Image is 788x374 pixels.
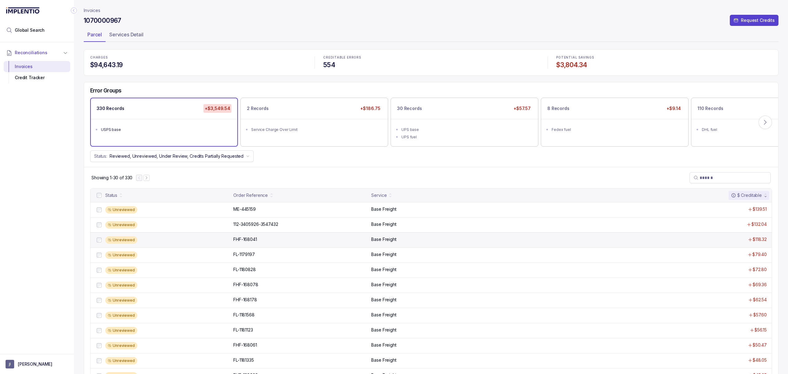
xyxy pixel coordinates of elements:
[97,253,102,258] input: checkbox-checkbox
[97,207,102,212] input: checkbox-checkbox
[233,251,255,258] p: FL-1179197
[371,236,396,242] p: Base Freight
[397,105,422,112] p: 30 Records
[97,222,102,227] input: checkbox-checkbox
[90,56,306,59] p: CHARGES
[233,266,256,273] p: FL-1180828
[371,342,396,348] p: Base Freight
[698,105,723,112] p: 110 Records
[97,343,102,348] input: checkbox-checkbox
[371,192,387,198] div: Service
[105,192,117,198] div: Status
[753,342,767,348] p: $50.47
[371,221,396,227] p: Base Freight
[730,15,778,26] button: Request Credits
[233,236,257,242] p: FHF-168041
[97,358,102,363] input: checkbox-checkbox
[6,360,14,368] span: User initials
[105,297,137,304] div: Unreviewed
[87,31,102,38] p: Parcel
[143,175,150,181] button: Next Page
[9,61,65,72] div: Invoices
[371,312,396,318] p: Base Freight
[233,297,257,303] p: FHF-168178
[753,297,767,303] p: $62.54
[105,221,137,229] div: Unreviewed
[203,104,231,113] p: +$3,549.54
[233,221,278,227] p: 112-3405926-3547432
[110,153,243,159] p: Reviewed, Unreviewed, Under Review, Credits Partially Requested
[105,266,137,274] div: Unreviewed
[552,127,681,133] div: Fedex fuel
[90,61,306,69] h4: $94,643.19
[101,127,231,133] div: USPS base
[741,17,775,23] p: Request Credits
[84,30,106,42] li: Tab Parcel
[371,251,396,258] p: Base Freight
[753,266,767,273] p: $72.80
[94,153,107,159] p: Status:
[4,60,70,85] div: Reconciliations
[731,192,762,198] div: $ Creditable
[323,61,539,69] h4: 554
[90,150,254,162] button: Status:Reviewed, Unreviewed, Under Review, Credits Partially Requested
[233,206,256,212] p: ME-445159
[753,236,767,242] p: $118.32
[105,327,137,334] div: Unreviewed
[233,342,257,348] p: FHF-168061
[91,175,132,181] p: Showing 1-30 of 330
[753,282,767,288] p: $69.36
[512,104,532,113] p: +$57.57
[371,206,396,212] p: Base Freight
[754,327,767,333] p: $56.15
[105,236,137,244] div: Unreviewed
[401,127,531,133] div: UPS base
[9,72,65,83] div: Credit Tracker
[97,283,102,288] input: checkbox-checkbox
[4,46,70,59] button: Reconciliations
[371,297,396,303] p: Base Freight
[97,238,102,242] input: checkbox-checkbox
[6,360,68,368] button: User initials[PERSON_NAME]
[84,7,100,14] a: Invoices
[751,221,767,227] p: $132.04
[15,50,47,56] span: Reconciliations
[371,266,396,273] p: Base Freight
[752,251,767,258] p: $79.40
[97,105,124,112] p: 330 Records
[371,282,396,288] p: Base Freight
[233,282,258,288] p: FHF-168078
[97,193,102,198] input: checkbox-checkbox
[371,357,396,363] p: Base Freight
[15,27,45,33] span: Global Search
[109,31,143,38] p: Services Detail
[106,30,147,42] li: Tab Services Detail
[556,56,772,59] p: POTENTIAL SAVINGS
[233,192,268,198] div: Order Reference
[753,206,767,212] p: $139.51
[105,282,137,289] div: Unreviewed
[105,251,137,259] div: Unreviewed
[359,104,382,113] p: +$186.75
[105,357,137,364] div: Unreviewed
[247,105,269,112] p: 2 Records
[556,61,772,69] h4: $3,804.34
[84,30,778,42] ul: Tab Group
[84,16,121,25] h4: 1070000967
[105,342,137,349] div: Unreviewed
[323,56,539,59] p: CREDITABLE ERRORS
[665,104,682,113] p: +$9.14
[547,105,569,112] p: 8 Records
[753,357,767,363] p: $48.05
[233,327,253,333] p: FL-1181123
[105,206,137,213] div: Unreviewed
[84,7,100,14] nav: breadcrumb
[251,127,381,133] div: Service Charge Over Limit
[233,357,254,363] p: FL-1181335
[233,312,255,318] p: FL-1181568
[97,268,102,273] input: checkbox-checkbox
[18,361,52,367] p: [PERSON_NAME]
[97,328,102,333] input: checkbox-checkbox
[753,312,767,318] p: $57.60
